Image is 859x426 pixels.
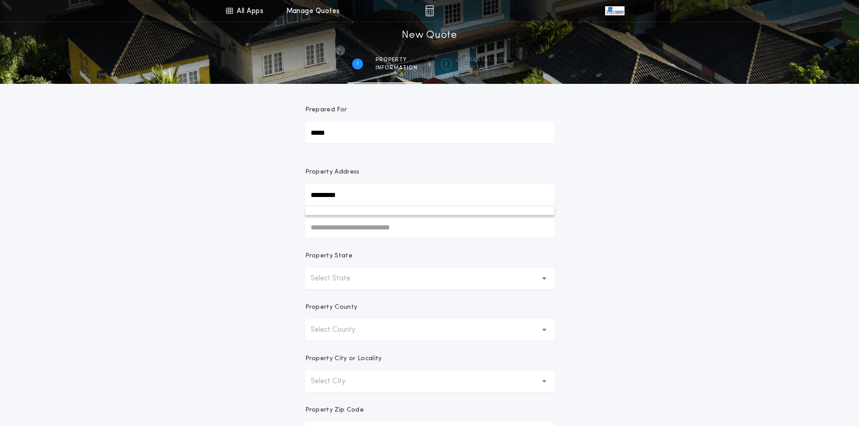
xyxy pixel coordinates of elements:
[305,354,382,363] p: Property City or Locality
[311,273,365,284] p: Select State
[402,28,457,43] h1: New Quote
[305,303,358,312] p: Property County
[425,5,434,16] img: img
[376,56,418,64] span: Property
[305,371,554,392] button: Select City
[305,122,554,143] input: Prepared For
[305,319,554,341] button: Select County
[376,64,418,72] span: information
[464,56,507,64] span: Transaction
[311,325,370,335] p: Select County
[305,406,364,415] p: Property Zip Code
[305,105,347,115] p: Prepared For
[305,268,554,289] button: Select State
[445,60,448,68] h2: 2
[305,168,554,177] p: Property Address
[464,64,507,72] span: details
[305,252,353,261] p: Property State
[357,60,358,68] h2: 1
[311,376,360,387] p: Select City
[605,6,624,15] img: vs-icon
